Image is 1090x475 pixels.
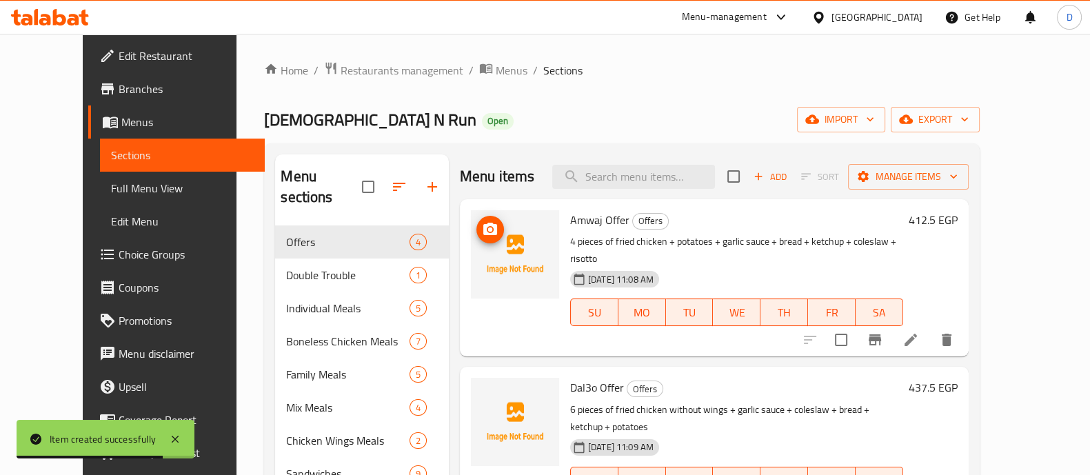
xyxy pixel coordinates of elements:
span: Add [751,169,789,185]
span: Double Trouble [286,267,409,283]
div: items [410,234,427,250]
span: Edit Restaurant [119,48,254,64]
span: Offers [627,381,663,397]
a: Coverage Report [88,403,265,436]
span: Promotions [119,312,254,329]
div: Offers [632,213,669,230]
button: Add [748,166,792,188]
span: Coverage Report [119,412,254,428]
span: Individual Meals [286,300,409,316]
span: Full Menu View [111,180,254,196]
span: import [808,111,874,128]
a: Edit Restaurant [88,39,265,72]
span: Offers [286,234,409,250]
span: Restaurants management [341,62,463,79]
button: MO [618,299,666,326]
div: Offers [627,381,663,397]
a: Menus [479,61,527,79]
a: Coupons [88,271,265,304]
li: / [533,62,538,79]
a: Menu disclaimer [88,337,265,370]
span: SA [861,303,898,323]
div: Double Trouble1 [275,259,448,292]
img: Dal3o Offer [471,378,559,466]
span: [DATE] 11:08 AM [583,273,659,286]
div: Menu-management [682,9,767,26]
span: [DEMOGRAPHIC_DATA] N Run [264,104,476,135]
div: items [410,366,427,383]
span: export [902,111,969,128]
button: TU [666,299,714,326]
span: Choice Groups [119,246,254,263]
li: / [314,62,319,79]
a: Restaurants management [324,61,463,79]
button: FR [808,299,856,326]
span: 4 [410,401,426,414]
div: Mix Meals4 [275,391,448,424]
button: upload picture [476,216,504,243]
span: TU [672,303,708,323]
div: items [410,267,427,283]
span: WE [718,303,755,323]
button: import [797,107,885,132]
span: 2 [410,434,426,447]
nav: breadcrumb [264,61,980,79]
span: Open [482,115,514,127]
div: items [410,300,427,316]
span: FR [814,303,850,323]
div: Offers4 [275,225,448,259]
a: Menus [88,105,265,139]
span: Chicken Wings Meals [286,432,409,449]
span: Dal3o Offer [570,377,624,398]
span: TH [766,303,803,323]
span: Branches [119,81,254,97]
span: Family Meals [286,366,409,383]
span: Boneless Chicken Meals [286,333,409,350]
span: 5 [410,302,426,315]
a: Sections [100,139,265,172]
span: Select section [719,162,748,191]
span: Select all sections [354,172,383,201]
a: Branches [88,72,265,105]
span: 5 [410,368,426,381]
span: 4 [410,236,426,249]
span: Add item [748,166,792,188]
button: WE [713,299,760,326]
h2: Menu sections [281,166,361,208]
span: Sections [111,147,254,163]
div: items [410,399,427,416]
a: Edit menu item [902,332,919,348]
span: Menus [496,62,527,79]
a: Promotions [88,304,265,337]
a: Edit Menu [100,205,265,238]
h6: 437.5 EGP [909,378,958,397]
input: search [552,165,715,189]
button: TH [760,299,808,326]
span: Upsell [119,378,254,395]
span: Grocery Checklist [119,445,254,461]
span: Offers [633,213,668,229]
a: Choice Groups [88,238,265,271]
div: Item created successfully [50,432,156,447]
p: 6 pieces of fried chicken without wings + garlic sauce + coleslaw + bread + ketchup + potatoes [570,401,903,436]
span: MO [624,303,660,323]
span: Mix Meals [286,399,409,416]
button: SA [856,299,903,326]
li: / [469,62,474,79]
span: Menu disclaimer [119,345,254,362]
span: D [1066,10,1072,25]
span: Sort sections [383,170,416,203]
span: Select section first [792,166,848,188]
span: Edit Menu [111,213,254,230]
div: Family Meals5 [275,358,448,391]
span: Sections [543,62,583,79]
h2: Menu items [460,166,535,187]
span: Menus [121,114,254,130]
button: Manage items [848,164,969,190]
